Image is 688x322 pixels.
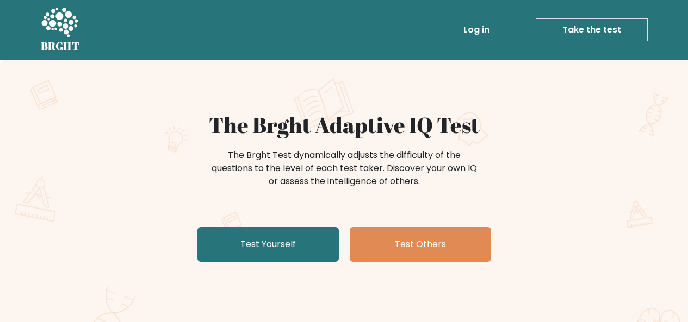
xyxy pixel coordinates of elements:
a: BRGHT [41,4,80,55]
a: Log in [459,19,494,41]
h5: BRGHT [41,40,80,53]
div: The Brght Test dynamically adjusts the difficulty of the questions to the level of each test take... [208,149,480,188]
h1: The Brght Adaptive IQ Test [79,112,610,138]
a: Test Yourself [197,227,339,262]
a: Test Others [350,227,491,262]
a: Take the test [536,18,648,41]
